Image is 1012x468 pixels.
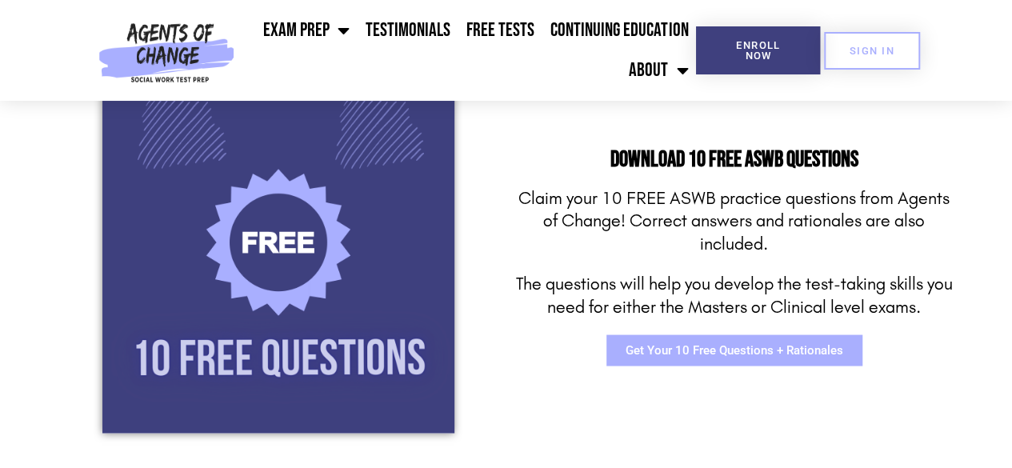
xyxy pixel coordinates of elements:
a: About [621,50,696,90]
span: SIGN IN [850,46,894,56]
p: The questions will help you develop the test-taking skills you need for either the Masters or Cli... [514,272,954,318]
h2: Download 10 FREE ASWB Questions [514,148,954,170]
a: Enroll Now [696,26,820,74]
span: Get Your 10 Free Questions + Rationales [626,344,843,356]
span: Enroll Now [722,40,794,61]
a: Free Tests [458,10,542,50]
nav: Menu [241,10,696,90]
a: SIGN IN [824,32,920,70]
a: Exam Prep [255,10,358,50]
a: Get Your 10 Free Questions + Rationales [606,334,862,366]
p: Claim your 10 FREE ASWB practice questions from Agents of Change! Correct answers and rationales ... [514,186,954,255]
a: Continuing Education [542,10,696,50]
a: Testimonials [358,10,458,50]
